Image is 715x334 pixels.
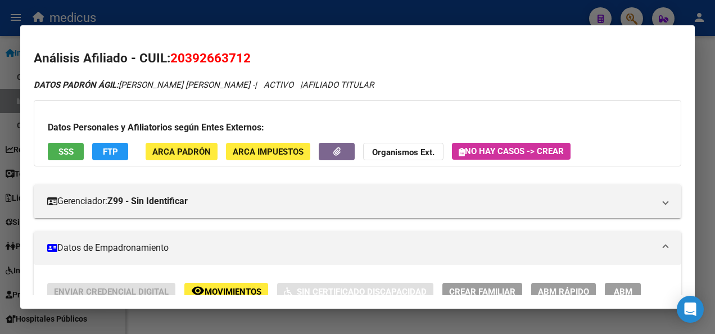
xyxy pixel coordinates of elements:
[538,287,589,297] span: ABM Rápido
[34,184,681,218] mat-expansion-panel-header: Gerenciador:Z99 - Sin Identificar
[184,283,268,300] button: Movimientos
[205,287,261,297] span: Movimientos
[48,121,667,134] h3: Datos Personales y Afiliatorios según Entes Externos:
[614,287,632,297] span: ABM
[152,147,211,157] span: ARCA Padrón
[92,143,128,160] button: FTP
[297,287,427,297] span: Sin Certificado Discapacidad
[191,284,205,297] mat-icon: remove_red_eye
[54,287,169,297] span: Enviar Credencial Digital
[34,80,119,90] strong: DATOS PADRÓN ÁGIL:
[277,283,433,300] button: Sin Certificado Discapacidad
[47,241,654,255] mat-panel-title: Datos de Empadronamiento
[47,195,654,208] mat-panel-title: Gerenciador:
[372,147,435,157] strong: Organismos Ext.
[449,287,515,297] span: Crear Familiar
[103,147,118,157] span: FTP
[48,143,84,160] button: SSS
[363,143,444,160] button: Organismos Ext.
[58,147,74,157] span: SSS
[34,80,374,90] i: | ACTIVO |
[107,195,188,208] strong: Z99 - Sin Identificar
[302,80,374,90] span: AFILIADO TITULAR
[459,146,564,156] span: No hay casos -> Crear
[34,80,255,90] span: [PERSON_NAME] [PERSON_NAME] -
[47,283,175,300] button: Enviar Credencial Digital
[34,231,681,265] mat-expansion-panel-header: Datos de Empadronamiento
[34,49,681,68] h2: Análisis Afiliado - CUIL:
[226,143,310,160] button: ARCA Impuestos
[442,283,522,300] button: Crear Familiar
[146,143,218,160] button: ARCA Padrón
[605,283,641,300] button: ABM
[233,147,304,157] span: ARCA Impuestos
[677,296,704,323] div: Open Intercom Messenger
[170,51,251,65] span: 20392663712
[452,143,571,160] button: No hay casos -> Crear
[531,283,596,300] button: ABM Rápido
